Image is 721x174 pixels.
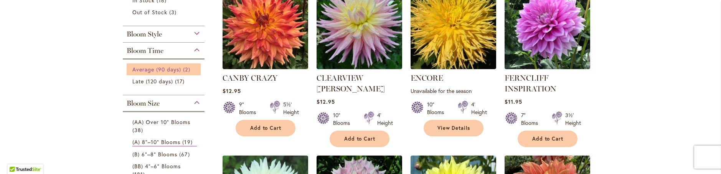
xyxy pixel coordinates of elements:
[518,131,577,147] button: Add to Cart
[132,8,197,16] a: Out of Stock 3
[427,101,449,116] div: 10" Blooms
[377,111,393,127] div: 4' Height
[127,46,163,55] span: Bloom Time
[317,98,335,105] span: $12.95
[330,131,389,147] button: Add to Cart
[179,150,191,158] span: 67
[132,8,168,16] span: Out of Stock
[505,98,522,105] span: $11.95
[250,125,282,131] span: Add to Cart
[333,111,355,127] div: 10" Blooms
[132,118,191,126] span: (AA) Over 10" Blooms
[565,111,581,127] div: 3½' Height
[182,138,194,146] span: 19
[317,63,402,71] a: Clearview Jonas
[132,150,197,158] a: (B) 6"–8" Blooms 67
[132,138,197,146] a: (A) 8"–10" Blooms 19
[532,136,564,142] span: Add to Cart
[169,8,178,16] span: 3
[132,78,173,85] span: Late (120 days)
[132,65,197,73] a: Average (90 days) 2
[6,147,27,168] iframe: Launch Accessibility Center
[411,87,496,94] p: Unavailable for the season
[223,87,241,94] span: $12.95
[424,120,483,136] a: View Details
[239,101,261,116] div: 9" Blooms
[132,126,145,134] span: 38
[132,162,181,170] span: (BB) 4"–6" Blooms
[521,111,543,127] div: 7" Blooms
[505,63,590,71] a: Ferncliff Inspiration
[411,73,443,83] a: ENCORE
[132,118,197,134] a: (AA) Over 10" Blooms 38
[236,120,295,136] button: Add to Cart
[437,125,470,131] span: View Details
[132,151,178,158] span: (B) 6"–8" Blooms
[223,73,277,83] a: CANBY CRAZY
[132,138,181,146] span: (A) 8"–10" Blooms
[505,73,556,93] a: FERNCLIFF INSPIRATION
[344,136,376,142] span: Add to Cart
[471,101,487,116] div: 4' Height
[175,77,186,85] span: 17
[127,99,160,108] span: Bloom Size
[183,65,192,73] span: 2
[283,101,299,116] div: 5½' Height
[411,63,496,71] a: ENCORE
[132,77,197,85] a: Late (120 days) 17
[127,30,162,38] span: Bloom Style
[132,66,181,73] span: Average (90 days)
[317,73,385,93] a: CLEARVIEW [PERSON_NAME]
[223,63,308,71] a: Canby Crazy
